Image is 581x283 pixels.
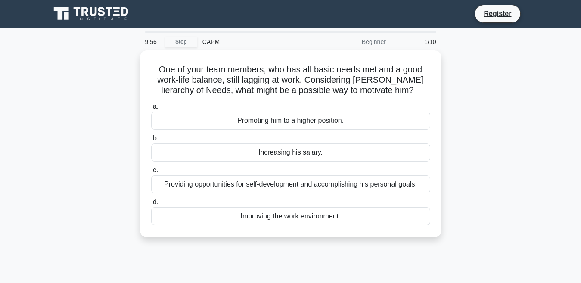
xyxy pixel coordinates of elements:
div: Improving the work environment. [151,207,430,225]
a: Stop [165,37,197,47]
a: Register [478,8,516,19]
div: 9:56 [140,33,165,50]
h5: One of your team members, who has all basic needs met and a good work-life balance, still lagging... [150,64,431,96]
div: CAPM [197,33,316,50]
div: Beginner [316,33,391,50]
span: d. [153,198,158,205]
div: Providing opportunities for self-development and accomplishing his personal goals. [151,175,430,193]
span: b. [153,134,158,142]
div: Promoting him to a higher position. [151,112,430,130]
div: 1/10 [391,33,441,50]
span: a. [153,103,158,110]
span: c. [153,166,158,174]
div: Increasing his salary. [151,143,430,162]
